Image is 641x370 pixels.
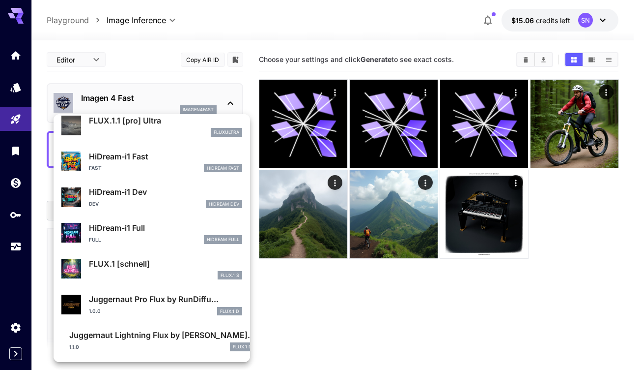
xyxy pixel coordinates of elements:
div: FLUX.1 [schnell]FLUX.1 S [61,254,242,284]
div: HiDream-i1 FullFullHiDream Full [61,218,242,248]
p: 1.0.0 [89,308,101,315]
p: Juggernaut Lightning Flux by [PERSON_NAME]... [69,329,255,341]
p: FLUX.1 [schnell] [89,258,242,270]
p: HiDream-i1 Dev [89,186,242,198]
p: FLUX.1 S [221,272,239,279]
p: Full [89,236,101,244]
p: HiDream-i1 Fast [89,151,242,162]
div: FLUX.1.1 [pro] Ultrafluxultra [61,111,242,141]
p: Dev [89,200,99,208]
div: HiDream-i1 DevDevHiDream Dev [61,182,242,212]
p: Juggernaut Pro Flux by RunDiffu... [89,293,242,305]
p: HiDream-i1 Full [89,222,242,234]
iframe: Chat Widget [592,323,641,370]
div: Juggernaut Pro Flux by RunDiffu...1.0.0FLUX.1 D [61,289,242,319]
div: Widget Obrolan [592,323,641,370]
p: 1.1.0 [69,343,79,351]
p: Fast [89,164,102,172]
p: HiDream Dev [209,201,239,208]
div: Juggernaut Lightning Flux by [PERSON_NAME]...1.1.0FLUX.1 D [61,325,242,355]
p: FLUX.1 D [233,343,252,350]
p: HiDream Full [207,236,239,243]
div: HiDream-i1 FastFastHiDream Fast [61,147,242,177]
p: HiDream Fast [207,165,239,172]
p: FLUX.1.1 [pro] Ultra [89,115,242,126]
p: FLUX.1 D [220,308,239,315]
p: fluxultra [214,129,239,136]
